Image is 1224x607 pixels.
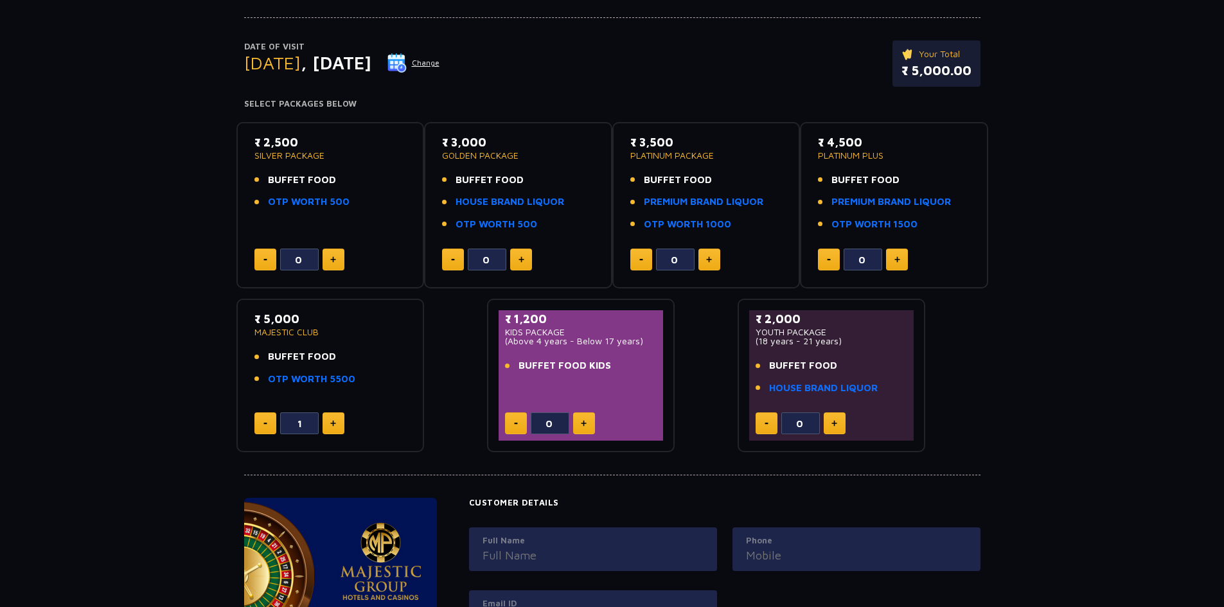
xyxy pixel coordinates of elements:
[644,195,763,209] a: PREMIUM BRAND LIQUOR
[263,423,267,425] img: minus
[469,498,980,508] h4: Customer Details
[268,372,355,387] a: OTP WORTH 5500
[483,547,704,564] input: Full Name
[765,423,768,425] img: minus
[519,358,611,373] span: BUFFET FOOD KIDS
[831,173,900,188] span: BUFFET FOOD
[644,173,712,188] span: BUFFET FOOD
[505,310,657,328] p: ₹ 1,200
[456,173,524,188] span: BUFFET FOOD
[505,337,657,346] p: (Above 4 years - Below 17 years)
[706,256,712,263] img: plus
[894,256,900,263] img: plus
[756,328,908,337] p: YOUTH PACKAGE
[268,195,350,209] a: OTP WORTH 500
[254,310,407,328] p: ₹ 5,000
[644,217,731,232] a: OTP WORTH 1000
[831,195,951,209] a: PREMIUM BRAND LIQUOR
[630,151,783,160] p: PLATINUM PACKAGE
[442,134,594,151] p: ₹ 3,000
[901,61,971,80] p: ₹ 5,000.00
[268,173,336,188] span: BUFFET FOOD
[639,259,643,261] img: minus
[746,534,967,547] label: Phone
[451,259,455,261] img: minus
[769,358,837,373] span: BUFFET FOOD
[387,53,440,73] button: Change
[831,217,918,232] a: OTP WORTH 1500
[456,217,537,232] a: OTP WORTH 500
[244,99,980,109] h4: Select Packages Below
[483,534,704,547] label: Full Name
[505,328,657,337] p: KIDS PACKAGE
[330,420,336,427] img: plus
[630,134,783,151] p: ₹ 3,500
[330,256,336,263] img: plus
[818,134,970,151] p: ₹ 4,500
[263,259,267,261] img: minus
[514,423,518,425] img: minus
[769,381,878,396] a: HOUSE BRAND LIQUOR
[901,47,971,61] p: Your Total
[581,420,587,427] img: plus
[442,151,594,160] p: GOLDEN PACKAGE
[746,547,967,564] input: Mobile
[519,256,524,263] img: plus
[301,52,371,73] span: , [DATE]
[756,337,908,346] p: (18 years - 21 years)
[244,40,440,53] p: Date of Visit
[756,310,908,328] p: ₹ 2,000
[254,328,407,337] p: MAJESTIC CLUB
[901,47,915,61] img: ticket
[827,259,831,261] img: minus
[244,52,301,73] span: [DATE]
[456,195,564,209] a: HOUSE BRAND LIQUOR
[254,151,407,160] p: SILVER PACKAGE
[254,134,407,151] p: ₹ 2,500
[831,420,837,427] img: plus
[268,349,336,364] span: BUFFET FOOD
[818,151,970,160] p: PLATINUM PLUS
